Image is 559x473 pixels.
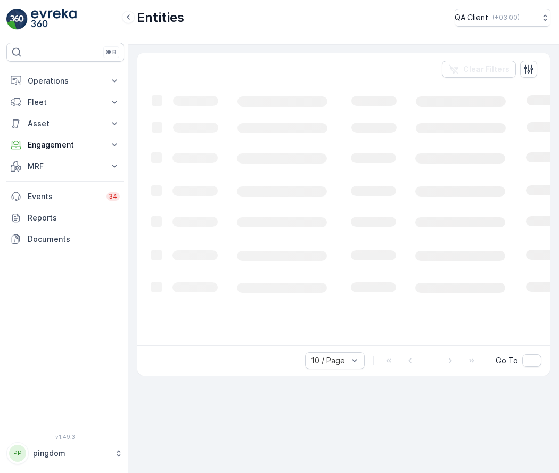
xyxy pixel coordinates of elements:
p: Events [28,191,100,202]
p: 34 [109,192,118,201]
button: Operations [6,70,124,92]
p: Operations [28,76,103,86]
button: PPpingdom [6,442,124,464]
p: Fleet [28,97,103,108]
span: Go To [496,355,518,366]
p: ⌘B [106,48,117,56]
img: logo [6,9,28,30]
p: Documents [28,234,120,244]
span: v 1.49.3 [6,434,124,440]
p: MRF [28,161,103,172]
button: Engagement [6,134,124,156]
img: logo_light-DOdMpM7g.png [31,9,77,30]
button: Clear Filters [442,61,516,78]
p: Clear Filters [463,64,509,75]
button: Fleet [6,92,124,113]
a: Reports [6,207,124,229]
button: MRF [6,156,124,177]
p: Asset [28,118,103,129]
p: ( +03:00 ) [492,13,520,22]
p: pingdom [33,448,109,459]
a: Documents [6,229,124,250]
button: QA Client(+03:00) [455,9,550,27]
p: QA Client [455,12,488,23]
a: Events34 [6,186,124,207]
p: Reports [28,213,120,223]
button: Asset [6,113,124,134]
p: Engagement [28,140,103,150]
div: PP [9,445,26,462]
p: Entities [137,9,184,26]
